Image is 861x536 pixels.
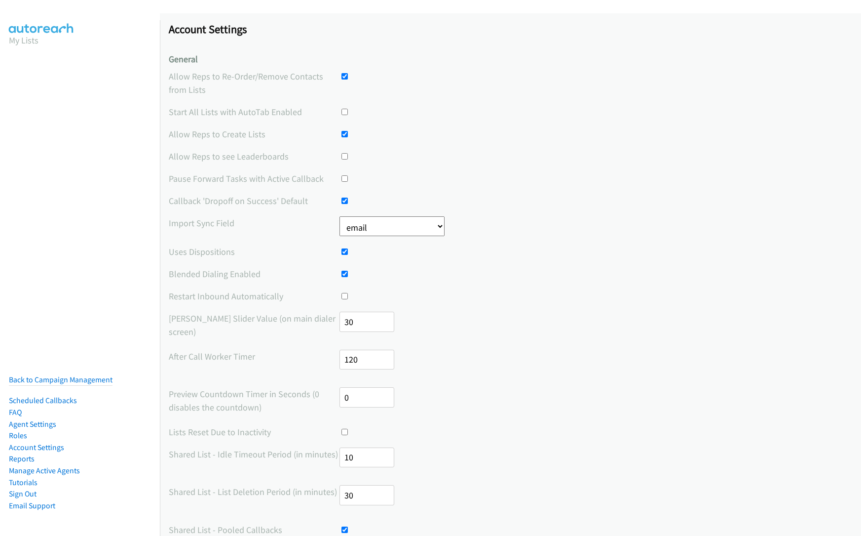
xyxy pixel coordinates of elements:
[9,501,55,510] a: Email Support
[169,485,339,498] label: Shared List - List Deletion Period (in minutes)
[169,105,339,119] label: Start All Lists with AutoTab Enabled
[169,54,852,65] h4: General
[169,267,339,281] label: Blended Dialing Enabled
[9,396,77,405] a: Scheduled Callbacks
[169,448,339,461] label: Shared List - Idle Timeout Period (in minutes)
[9,408,22,417] a: FAQ
[169,350,339,363] label: After Call Worker Timer
[169,150,339,163] label: Allow Reps to see Leaderboards
[169,425,339,439] label: Lists Reset Due to Inactivity
[169,387,339,414] label: Preview Countdown Timer in Seconds (0 disables the countdown)
[169,312,339,338] label: [PERSON_NAME] Slider Value (on main dialer screen)
[169,448,852,477] div: The time period before a list resets or assigned records get redistributed due to an idle dialing...
[169,127,339,141] label: Allow Reps to Create Lists
[9,489,37,498] a: Sign Out
[9,478,37,487] a: Tutorials
[169,216,339,230] label: Import Sync Field
[9,454,35,463] a: Reports
[169,70,339,96] label: Allow Reps to Re-Order/Remove Contacts from Lists
[169,22,852,36] h1: Account Settings
[9,375,112,384] a: Back to Campaign Management
[9,35,38,46] a: My Lists
[9,443,64,452] a: Account Settings
[169,194,339,207] label: Callback 'Dropoff on Success' Default
[9,466,80,475] a: Manage Active Agents
[169,172,339,185] label: Pause Forward Tasks with Active Callback
[9,419,56,429] a: Agent Settings
[9,431,27,440] a: Roles
[169,245,339,258] label: Uses Dispositions
[169,289,339,303] label: Restart Inbound Automatically
[169,485,852,514] div: The minimum time before a list can be deleted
